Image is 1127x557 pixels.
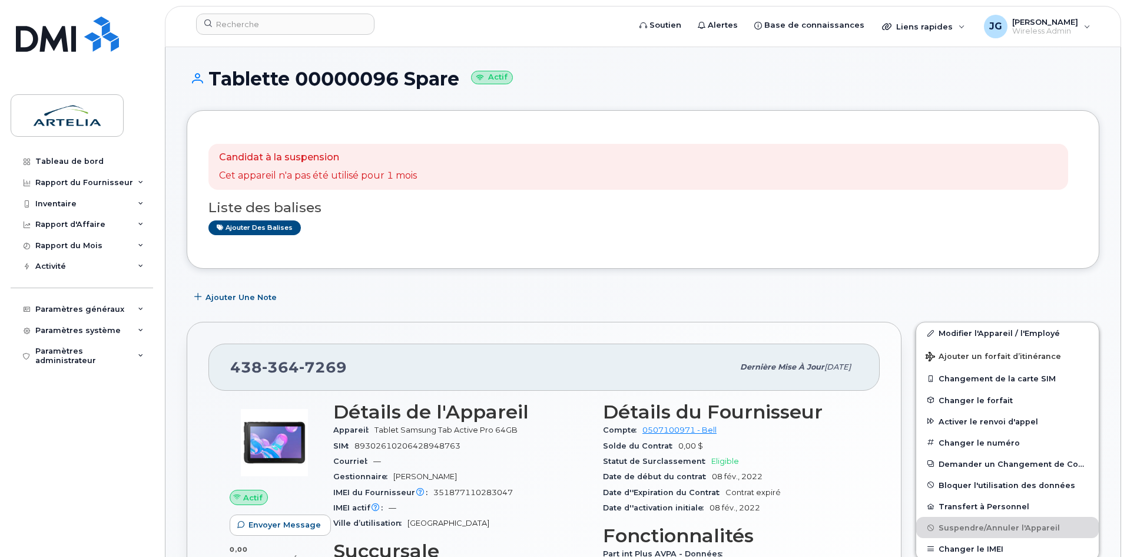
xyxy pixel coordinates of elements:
span: Date d''activation initiale [603,503,710,512]
span: 351877110283047 [433,488,513,497]
button: Changer le forfait [916,390,1099,411]
span: [GEOGRAPHIC_DATA] [407,519,489,528]
span: — [389,503,396,512]
span: 0,00 $ [678,441,703,450]
button: Bloquer l'utilisation des données [916,474,1099,496]
span: 08 fév., 2022 [712,472,763,481]
span: Solde du Contrat [603,441,678,450]
button: Suspendre/Annuler l'Appareil [916,517,1099,538]
span: Appareil [333,426,374,434]
span: IMEI actif [333,503,389,512]
span: Tablet Samsung Tab Active Pro 64GB [374,426,518,434]
button: Changer le numéro [916,432,1099,453]
span: Ajouter une Note [205,292,277,303]
span: 08 fév., 2022 [710,503,760,512]
button: Transfert à Personnel [916,496,1099,517]
h3: Détails de l'Appareil [333,401,589,423]
a: Modifier l'Appareil / l'Employé [916,322,1099,344]
span: 438 [230,358,347,376]
span: Contrat expiré [725,488,781,497]
span: Date d''Expiration du Contrat [603,488,725,497]
span: Envoyer Message [248,519,321,530]
span: 89302610206428948763 [354,441,460,450]
button: Changement de la carte SIM [916,368,1099,389]
span: Activer le renvoi d'appel [939,417,1038,426]
h3: Détails du Fournisseur [603,401,858,423]
span: Suspendre/Annuler l'Appareil [939,523,1060,532]
span: Courriel [333,457,373,466]
span: Dernière mise à jour [740,362,824,371]
span: 364 [262,358,299,376]
button: Activer le renvoi d'appel [916,411,1099,432]
span: Changer le forfait [939,395,1013,404]
span: 7269 [299,358,347,376]
h3: Liste des balises [208,200,1078,215]
a: Ajouter des balises [208,220,301,235]
span: Date de début du contrat [603,472,712,481]
span: Eligible [711,457,739,466]
h3: Fonctionnalités [603,525,858,546]
span: Compte [603,426,642,434]
button: Demander un Changement de Compte [916,453,1099,474]
p: Candidat à la suspension [219,151,417,164]
span: Actif [243,492,263,503]
button: Envoyer Message [230,515,331,536]
small: Actif [471,71,513,84]
span: [DATE] [824,362,851,371]
span: Ajouter un forfait d’itinérance [926,352,1061,363]
span: — [373,457,381,466]
button: Ajouter une Note [187,286,287,308]
span: Gestionnaire [333,472,393,481]
span: IMEI du Fournisseur [333,488,433,497]
a: 0507100971 - Bell [642,426,717,434]
p: Cet appareil n'a pas été utilisé pour 1 mois [219,169,417,183]
img: image20231002-3703462-twfi5z.jpeg [239,407,310,478]
span: Ville d’utilisation [333,519,407,528]
button: Ajouter un forfait d’itinérance [916,344,1099,368]
h1: Tablette 00000096 Spare [187,68,1099,89]
span: Statut de Surclassement [603,457,711,466]
span: [PERSON_NAME] [393,472,457,481]
span: SIM [333,441,354,450]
